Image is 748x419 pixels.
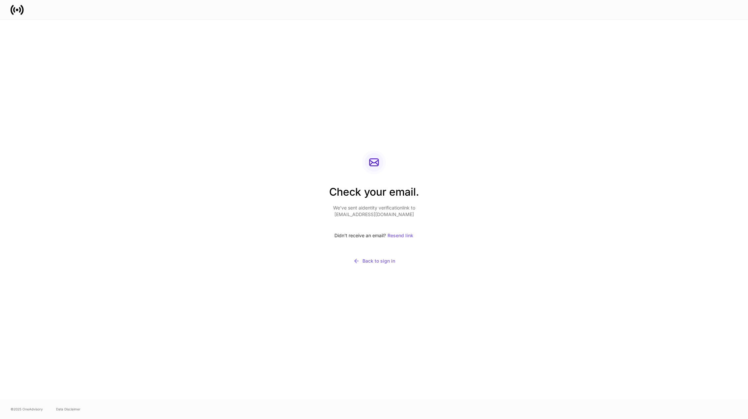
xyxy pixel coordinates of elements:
[387,228,414,243] button: Resend link
[329,228,419,243] div: Didn’t receive an email?
[329,253,419,269] button: Back to sign in
[353,258,395,264] div: Back to sign in
[329,205,419,218] p: We’ve sent a identity verification link to [EMAIL_ADDRESS][DOMAIN_NAME]
[11,406,43,412] span: © 2025 OneAdvisory
[388,233,413,238] div: Resend link
[56,406,80,412] a: Data Disclaimer
[329,185,419,205] h2: Check your email.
